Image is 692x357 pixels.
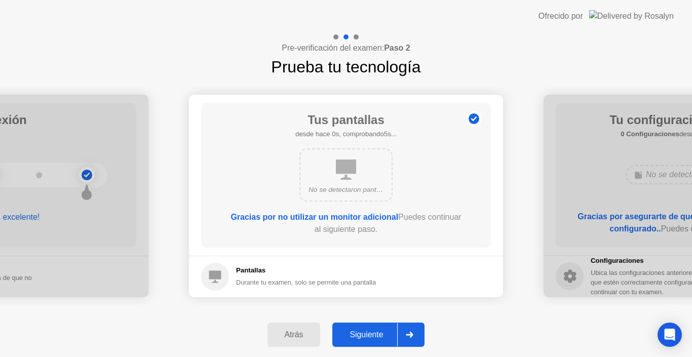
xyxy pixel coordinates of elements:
h1: Prueba tu tecnología [271,55,420,79]
div: Open Intercom Messenger [658,323,682,347]
b: Gracias por no utilizar un monitor adicional [230,213,398,221]
div: Ofrecido por [539,10,583,22]
div: Atrás [271,330,318,339]
button: Atrás [267,323,321,347]
h4: Pre-verificación del examen: [282,42,410,54]
button: Siguiente [332,323,425,347]
div: Durante tu examen, solo se permite una pantalla [236,277,376,287]
h5: Pantallas [236,265,376,275]
img: Delivered by Rosalyn [589,10,674,22]
h5: desde hace 0s, comprobando5s... [295,129,397,139]
h1: Tus pantallas [295,111,397,129]
div: Siguiente [335,330,397,339]
b: Paso 2 [384,44,410,52]
div: Puedes continuar al siguiente paso. [230,211,462,235]
div: No se detectaron pantallas adicionales [309,185,383,195]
